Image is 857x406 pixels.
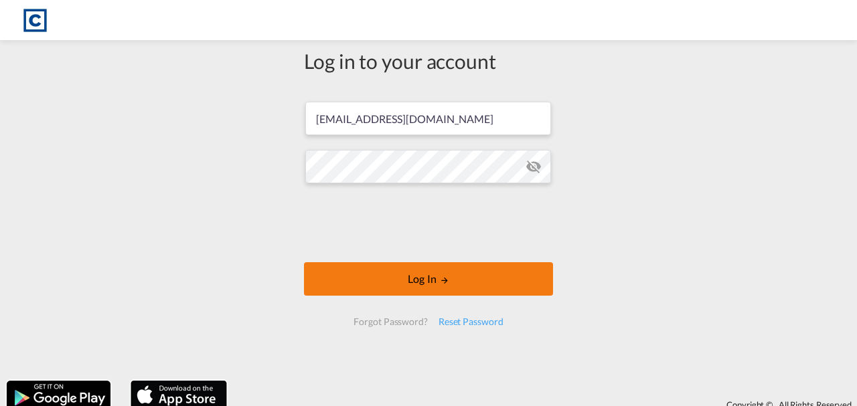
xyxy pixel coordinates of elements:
input: Enter email/phone number [305,102,551,135]
iframe: reCAPTCHA [327,197,530,249]
button: LOGIN [304,262,553,296]
div: Log in to your account [304,47,553,75]
md-icon: icon-eye-off [526,159,542,175]
div: Forgot Password? [348,310,433,334]
img: 1fdb9190129311efbfaf67cbb4249bed.jpeg [20,5,50,35]
div: Reset Password [433,310,509,334]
